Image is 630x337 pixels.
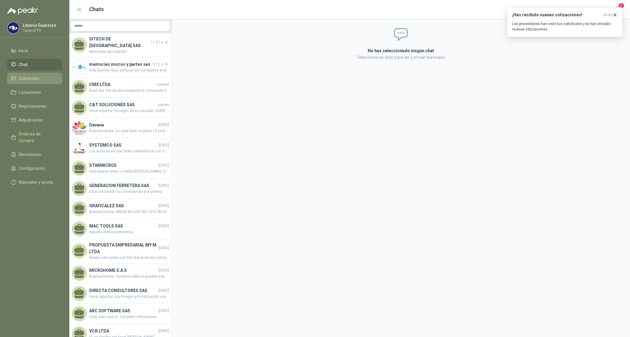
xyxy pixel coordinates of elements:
a: Negociaciones [7,100,62,112]
a: Adjudicación [7,114,62,126]
a: SITECH DE [GEOGRAPHIC_DATA] SAS11:37 a. m.Memorias para portatil [69,33,172,57]
a: Órdenes de Compra [7,128,62,146]
span: [DATE] [159,328,169,334]
img: Logo peakr [7,7,38,14]
span: Hola; claro que si, comparto informacion [89,314,169,320]
p: Selecciona un chat para ver y enviar mensajes [296,54,506,61]
h4: ARC SOFTWARE SAS [89,307,157,314]
span: [DATE] [159,163,169,168]
h4: Davana [89,122,157,128]
span: Hola buena tarde, Le habla [PERSON_NAME], Quisiera saber por favor para que tipo de vehículo es l... [89,169,169,174]
span: Buenas tardes. FAVOR ADJUNTAR COTIZACION EN SU FORMATO [89,209,169,215]
a: CMX LTDAviernesBuen dia. me ayudas subiendo la cotización en el formato de ustedes. Gracias [69,78,172,98]
span: [DATE] [159,142,169,148]
a: Inicio [7,45,62,56]
span: Adjudicación [19,117,43,123]
a: Manuales y ayuda [7,176,62,188]
h4: GRAFICALEZ SAS [89,202,157,209]
span: 9:22 a. m. [153,62,169,67]
a: Company LogoSYSTEMCO SAS[DATE]Los auriculares que sean inalambricos con conexión a Bluetooth [69,138,172,158]
h4: MICROHOME S.A.S [89,267,157,274]
h4: STARMICROS [89,162,157,169]
h4: SITECH DE [GEOGRAPHIC_DATA] SAS [89,36,150,49]
a: Chat [7,59,62,70]
span: ahora [603,12,613,17]
h4: DIRECTA CONSULTORES SAS [89,287,157,294]
button: ¡Has recibido nuevas cotizaciones!ahora Los proveedores han visto tus solicitudes y te han enviad... [507,7,623,37]
span: Solicitudes [19,75,39,82]
a: Company Logomemorias micros y partes sas9:22 a. m.hola buenos dias, porfavor me compartes el dise... [69,57,172,78]
span: Chat [19,61,28,68]
a: PROPUESTA EMPRESARIAL MY M LTDA[DATE]Anexo cotización con foto del producto cotizado [69,239,172,263]
span: Esta cotización no corresponde a la grifería [89,189,169,195]
span: [DATE] [159,245,169,251]
h4: CMX LTDA [89,81,156,88]
span: [DATE] [159,223,169,229]
span: Inicio [19,47,28,54]
span: Anexo cotización con foto del producto cotizado [89,255,169,261]
a: ARC SOFTWARE SAS[DATE]Hola; claro que si, comparto informacion [69,304,172,324]
span: Favor adjuntar una imagen y/o cotización con características [89,294,169,300]
span: [DATE] [159,288,169,294]
span: Buenas tardes. Quisiera saber si pueden mejorar el precio de esta oferta? [PERSON_NAME] G [89,274,169,279]
img: Company Logo [72,141,87,155]
p: Liborio Guarnizo [23,23,61,27]
span: hola buenos dias, porfavor me compartes el diseño . quedo super atenta [89,68,169,73]
span: Remisiones [19,151,41,158]
a: DIRECTA CONSULTORES SAS[DATE]Favor adjuntar una imagen y/o cotización con características [69,284,172,304]
span: [DATE] [159,308,169,314]
span: Adjunto oferta economica [89,229,169,235]
a: C&T SOLUCIONES SASjuevesFavor adjuntar inmagen de lo cotizado. SUBIR COTIZACION EN SU FORMATO [69,98,172,118]
span: Favor adjuntar inmagen de lo cotizado. SUBIR COTIZACION EN SU FORMATO [89,108,169,114]
p: Caracol TV [23,29,61,32]
a: STARMICROS[DATE]Hola buena tarde, Le habla [PERSON_NAME], Quisiera saber por favor para que tipo ... [69,158,172,179]
span: [DATE] [159,183,169,189]
a: Solicitudes [7,73,62,84]
h4: C&T SOLUCIONES SAS [89,101,157,108]
a: GRAFICALEZ SAS[DATE]Buenas tardes. FAVOR ADJUNTAR COTIZACION EN SU FORMATO [69,199,172,219]
button: 5 [612,4,623,15]
span: 11:37 a. m. [151,40,169,45]
span: Negociaciones [19,103,46,110]
span: Órdenes de Compra [19,131,56,144]
span: Buen dia. me ayudas subiendo la cotización en el formato de ustedes. Gracias [89,88,169,94]
span: 5 [618,3,625,8]
h3: ¡Has recibido nuevas cotizaciones! [512,12,601,17]
span: Buenas tardes. En este ítem se piden 10 unidades, combinadas y/o alternativa para entregar las 10... [89,128,169,134]
a: GENERACION FERRETERA SAS[DATE]Esta cotización no corresponde a la grifería [69,179,172,199]
p: Los proveedores han visto tus solicitudes y te han enviado nuevas cotizaciones. [512,21,618,32]
img: Company Logo [8,22,19,33]
span: Licitaciones [19,89,41,96]
img: Company Logo [72,60,87,75]
span: viernes [157,82,169,87]
span: [DATE] [159,122,169,128]
h4: GENERACION FERRETERA SAS [89,182,157,189]
h4: SYSTEMCO SAS [89,142,157,148]
a: Licitaciones [7,87,62,98]
a: MAC TOOLS SAS[DATE]Adjunto oferta economica [69,219,172,239]
a: MICROHOME S.A.S[DATE]Buenas tardes. Quisiera saber si pueden mejorar el precio de esta oferta? [P... [69,263,172,284]
h4: MAC TOOLS SAS [89,223,157,229]
span: Manuales y ayuda [19,179,53,186]
a: Configuración [7,163,62,174]
h2: No has seleccionado ningún chat [296,47,506,54]
h4: memorias micros y partes sas [89,61,152,68]
span: [DATE] [159,203,169,209]
h4: PROPUESTA EMPRESARIAL MY M LTDA [89,242,157,255]
img: Company Logo [72,121,87,135]
h1: Chats [89,5,104,14]
a: Company LogoDavana[DATE]Buenas tardes. En este ítem se piden 10 unidades, combinadas y/o alternat... [69,118,172,138]
a: Remisiones [7,149,62,160]
span: [DATE] [159,268,169,273]
span: Memorias para portatil [89,49,169,55]
span: jueves [158,102,169,108]
span: Los auriculares que sean inalambricos con conexión a Bluetooth [89,148,169,154]
span: Configuración [19,165,45,172]
h4: VCR LTDA [89,328,157,334]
